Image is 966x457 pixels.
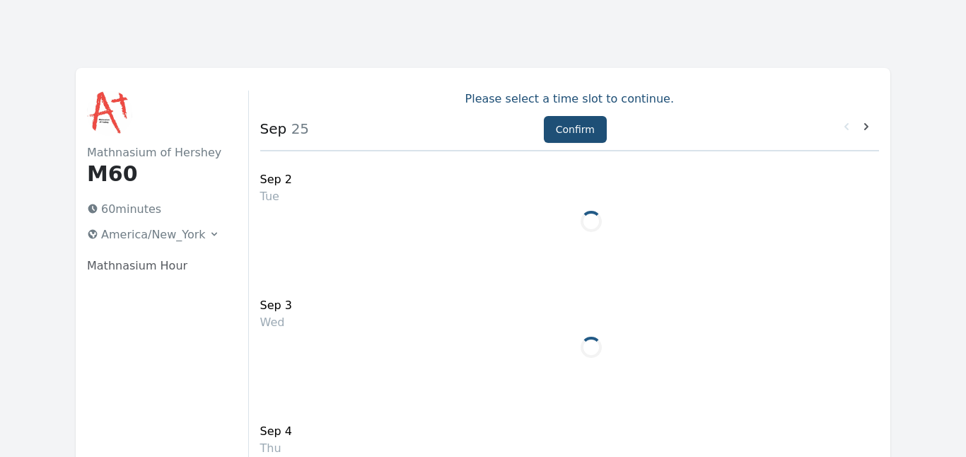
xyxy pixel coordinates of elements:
[87,91,132,136] img: Mathnasium of Hershey
[260,171,292,188] div: Sep 2
[286,120,309,137] span: 25
[260,91,879,108] p: Please select a time slot to continue.
[260,188,292,205] div: Tue
[260,440,292,457] div: Thu
[87,258,226,274] p: Mathnasium Hour
[87,161,226,187] h1: M60
[81,224,226,246] button: America/New_York
[81,198,226,221] p: 60 minutes
[260,423,292,440] div: Sep 4
[260,314,292,331] div: Wed
[260,297,292,314] div: Sep 3
[87,144,226,161] h2: Mathnasium of Hershey
[544,116,607,143] button: Confirm
[260,120,287,137] strong: Sep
